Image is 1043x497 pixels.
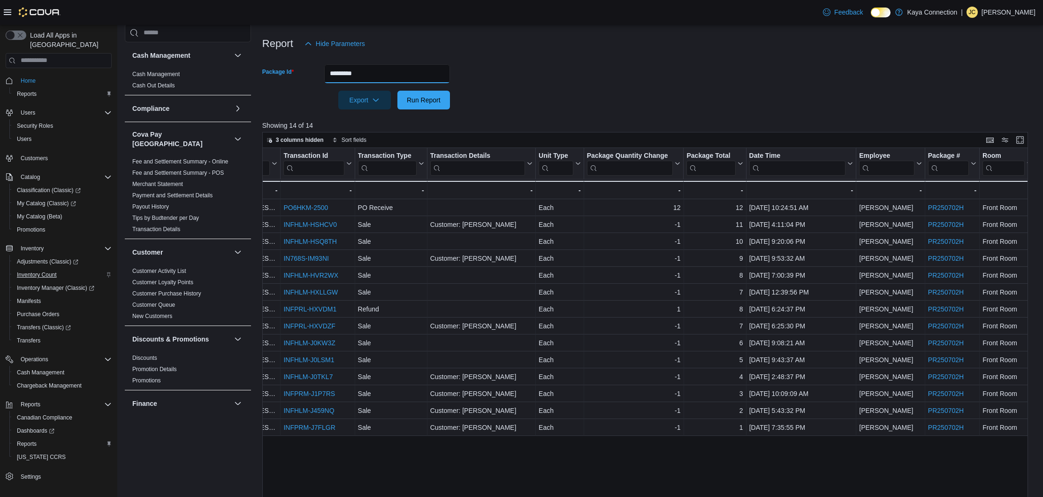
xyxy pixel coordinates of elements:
span: JC [969,7,976,18]
a: Inventory Manager (Classic) [9,281,115,295]
div: Each [539,202,581,213]
button: Transaction Type [358,151,424,175]
a: Canadian Compliance [13,412,76,423]
div: Front Room [982,253,1032,264]
div: Room [982,151,1025,175]
button: Operations [2,353,115,366]
a: Feedback [819,3,867,22]
button: Users [17,107,39,118]
a: IN768S-IM93NI [283,255,328,262]
a: Security Roles [13,120,57,132]
a: INFHLM-HSHCV0 [283,221,337,228]
div: Front Room [982,236,1032,247]
div: PO Receive [358,202,424,213]
div: Transaction Id URL [283,151,344,175]
div: - [430,185,532,196]
a: Payout History [132,203,169,210]
a: PR250702H [928,424,964,431]
div: - [358,185,424,196]
div: - [283,185,351,196]
span: Chargeback Management [13,380,112,391]
span: Home [21,77,36,85]
button: Finance [132,399,230,408]
button: Enter fullscreen [1014,134,1026,146]
a: Discounts [132,355,157,361]
div: Date Time [749,151,845,160]
a: Fee and Settlement Summary - Online [132,158,228,165]
div: 8 [686,270,743,281]
button: Customer [132,248,230,257]
span: Tips by Budtender per Day [132,214,199,222]
span: Customers [21,155,48,162]
a: Classification (Classic) [9,184,115,197]
span: Inventory Count [13,269,112,280]
span: Users [17,107,112,118]
span: Merchant Statement [132,180,183,188]
span: Catalog [21,173,40,181]
span: Users [17,135,31,143]
a: Promotion Details [132,366,177,373]
div: [PERSON_NAME] [859,219,922,230]
span: Washington CCRS [13,451,112,463]
div: Jonathan Cossey [967,7,978,18]
a: My Catalog (Beta) [13,211,66,222]
span: Adjustments (Classic) [17,258,78,265]
button: Purchase Orders [9,308,115,321]
a: Cash Out Details [132,82,175,89]
span: Purchase Orders [17,311,60,318]
a: PR250702H [928,288,964,296]
span: Inventory [21,245,44,252]
span: Settings [21,473,41,481]
div: Cash Management [125,69,251,95]
span: Reports [17,440,37,448]
button: Cova Pay [GEOGRAPHIC_DATA] [132,130,230,148]
a: Customer Purchase History [132,290,201,297]
p: Showing 14 of 14 [262,121,1035,130]
a: Adjustments (Classic) [9,255,115,268]
button: Keyboard shortcuts [984,134,996,146]
a: [US_STATE] CCRS [13,451,69,463]
span: Reports [13,88,112,100]
div: Each [539,219,581,230]
div: Date Time [749,151,845,175]
button: Reports [17,399,44,410]
a: PR250702H [928,238,964,245]
a: INFHLM-HXLLGW [283,288,338,296]
a: Merchant Statement [132,181,183,187]
span: Dashboards [13,425,112,436]
button: Sort fields [328,134,370,146]
div: 9 [686,253,743,264]
div: [PERSON_NAME] [859,202,922,213]
span: Classification (Classic) [17,186,81,194]
span: Inventory Manager (Classic) [13,282,112,294]
span: Promotions [17,226,46,233]
a: Reports [13,88,40,100]
button: Canadian Compliance [9,411,115,424]
a: Users [13,133,35,145]
div: [DATE] 4:11:04 PM [749,219,853,230]
button: Settings [2,469,115,483]
div: Employee [859,151,914,160]
a: Fee and Settlement Summary - POS [132,170,224,176]
div: -1 [587,236,681,247]
span: Classification (Classic) [13,185,112,196]
span: Cash Management [132,70,180,78]
a: INFPRM-J7FLGR [283,424,335,431]
span: Transfers [17,337,40,344]
button: Transfers [9,334,115,347]
span: My Catalog (Classic) [13,198,112,209]
button: Users [2,106,115,119]
span: My Catalog (Classic) [17,200,76,207]
p: Kaya Connection [907,7,958,18]
a: New Customers [132,313,172,319]
div: -1 [587,270,681,281]
button: Employee [859,151,922,175]
span: Transaction Details [132,225,180,233]
button: Catalog [17,171,44,183]
button: Discounts & Promotions [232,334,244,345]
a: PO6HKM-2500 [283,204,328,211]
div: Each [539,236,581,247]
div: Transaction Details [430,151,525,160]
h3: Finance [132,399,157,408]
